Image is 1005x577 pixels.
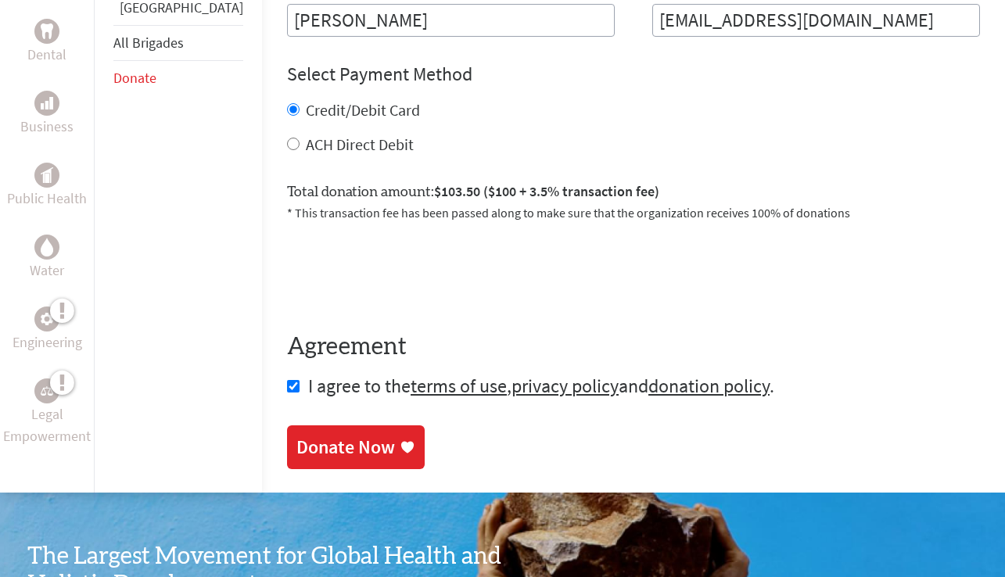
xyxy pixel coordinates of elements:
input: Enter Full Name [287,4,615,37]
div: Dental [34,19,59,44]
h4: Agreement [287,333,980,361]
a: donation policy [648,374,770,398]
div: Engineering [34,306,59,332]
a: WaterWater [30,235,64,281]
input: Your Email [652,4,980,37]
iframe: reCAPTCHA [287,241,525,302]
img: Legal Empowerment [41,386,53,396]
li: Donate [113,61,243,95]
li: All Brigades [113,25,243,61]
div: Donate Now [296,435,395,460]
label: ACH Direct Debit [306,134,414,154]
a: All Brigades [113,34,184,52]
p: * This transaction fee has been passed along to make sure that the organization receives 100% of ... [287,203,980,222]
img: Water [41,238,53,256]
a: DentalDental [27,19,66,66]
img: Dental [41,24,53,39]
p: Business [20,116,74,138]
p: Water [30,260,64,281]
p: Public Health [7,188,87,210]
p: Dental [27,44,66,66]
p: Legal Empowerment [3,403,91,447]
a: Donate [113,69,156,87]
div: Public Health [34,163,59,188]
a: terms of use [411,374,507,398]
img: Engineering [41,313,53,325]
a: Public HealthPublic Health [7,163,87,210]
span: I agree to the , and . [308,374,774,398]
label: Credit/Debit Card [306,100,420,120]
label: Total donation amount: [287,181,659,203]
img: Business [41,97,53,109]
div: Legal Empowerment [34,378,59,403]
img: Public Health [41,167,53,183]
div: Water [34,235,59,260]
span: $103.50 ($100 + 3.5% transaction fee) [434,182,659,200]
a: privacy policy [511,374,619,398]
div: Business [34,91,59,116]
p: Engineering [13,332,82,353]
a: EngineeringEngineering [13,306,82,353]
a: Legal EmpowermentLegal Empowerment [3,378,91,447]
a: Donate Now [287,425,425,469]
a: BusinessBusiness [20,91,74,138]
h4: Select Payment Method [287,62,980,87]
